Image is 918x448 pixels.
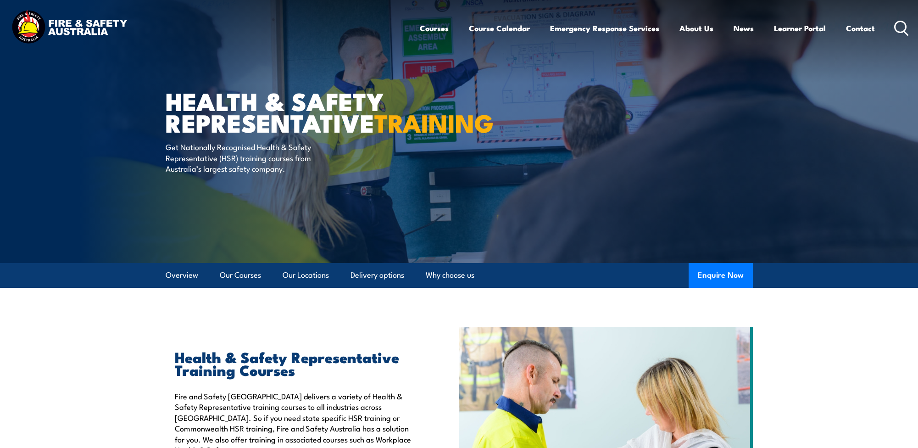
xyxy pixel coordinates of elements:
[166,141,333,174] p: Get Nationally Recognised Health & Safety Representative (HSR) training courses from Australia’s ...
[426,263,474,287] a: Why choose us
[166,90,392,133] h1: Health & Safety Representative
[846,16,875,40] a: Contact
[420,16,449,40] a: Courses
[550,16,659,40] a: Emergency Response Services
[374,103,494,141] strong: TRAINING
[351,263,404,287] a: Delivery options
[175,350,417,376] h2: Health & Safety Representative Training Courses
[689,263,753,288] button: Enquire Now
[679,16,713,40] a: About Us
[166,263,198,287] a: Overview
[220,263,261,287] a: Our Courses
[283,263,329,287] a: Our Locations
[774,16,826,40] a: Learner Portal
[469,16,530,40] a: Course Calendar
[734,16,754,40] a: News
